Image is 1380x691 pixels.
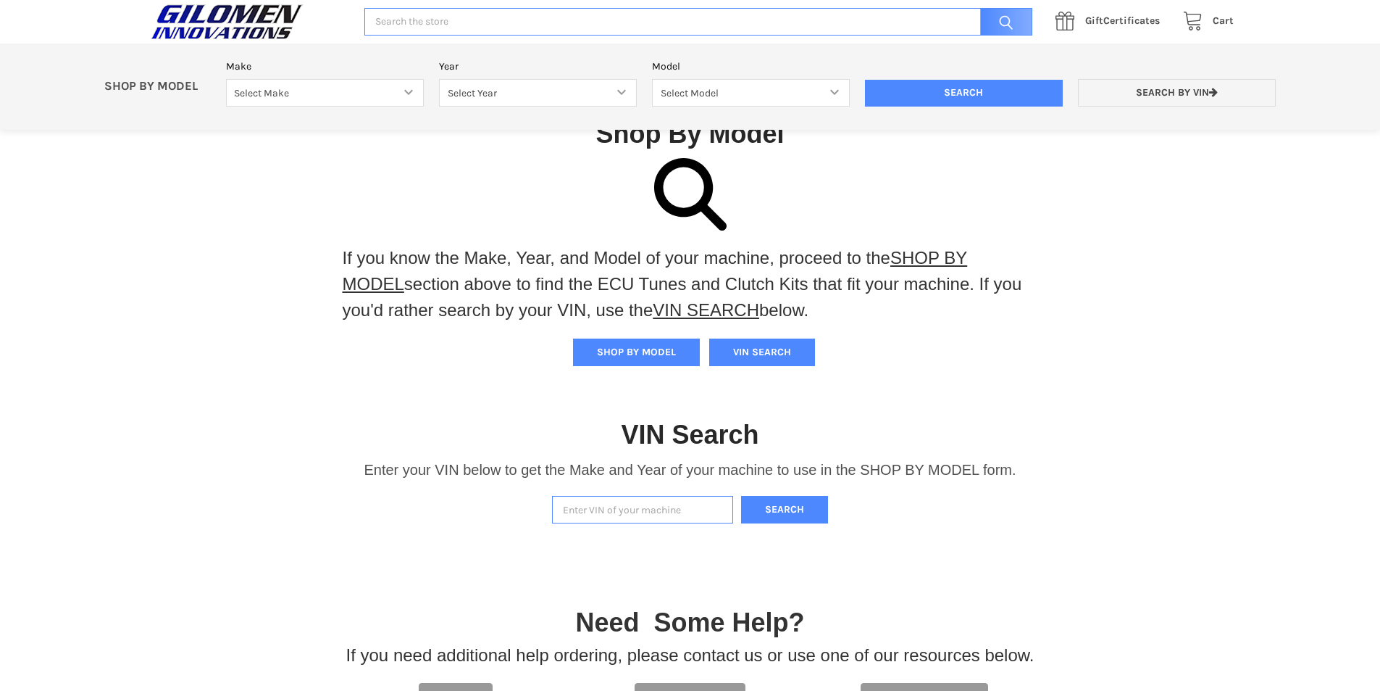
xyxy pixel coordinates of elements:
input: Enter VIN of your machine [552,496,733,524]
h1: Shop By Model [147,117,1234,150]
p: Enter your VIN below to get the Make and Year of your machine to use in the SHOP BY MODEL form. [364,459,1016,481]
label: Model [652,59,850,74]
a: GILOMEN INNOVATIONS [147,4,349,40]
button: VIN SEARCH [709,339,815,366]
h1: VIN Search [621,418,758,451]
label: Make [226,59,424,74]
label: Year [439,59,637,74]
span: Cart [1213,15,1234,27]
p: If you know the Make, Year, and Model of your machine, proceed to the section above to find the E... [343,245,1038,323]
input: Search [973,8,1032,36]
img: GILOMEN INNOVATIONS [147,4,306,40]
p: If you need additional help ordering, please contact us or use one of our resources below. [346,642,1034,669]
a: VIN SEARCH [653,300,759,320]
button: Search [741,496,828,524]
span: Gift [1085,15,1103,27]
input: Search [865,80,1063,107]
a: SHOP BY MODEL [343,248,968,294]
span: Certificates [1085,15,1160,27]
button: SHOP BY MODEL [573,339,700,366]
p: Need Some Help? [575,603,804,642]
p: SHOP BY MODEL [97,79,219,94]
a: Search by VIN [1078,79,1276,107]
input: Search the store [364,8,1032,36]
a: Cart [1175,12,1234,30]
a: GiftCertificates [1047,12,1175,30]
